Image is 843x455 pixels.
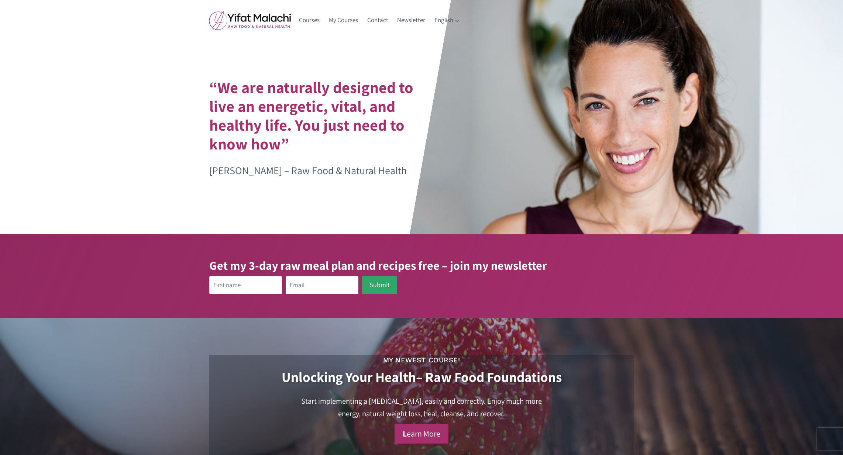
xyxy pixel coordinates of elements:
[362,11,393,29] a: Contact
[209,162,437,179] p: [PERSON_NAME] – Raw Food & Natural Health
[282,368,416,386] strong: Unlocking Your Health
[209,256,634,274] h3: Get my 3-day raw meal plan and recipes free – join my newsletter
[209,369,634,386] h2: – Raw Food Foundations
[295,11,464,29] nav: Primary Navigation
[395,424,448,444] a: Learn More
[209,355,634,365] h3: My Newest Course!
[434,15,460,25] span: English
[393,11,430,29] a: Newsletter
[324,11,363,29] a: My Courses
[292,395,551,420] h4: Start implementing a [MEDICAL_DATA], easily and correctly. Enjoy much more energy, natural weight...
[209,11,291,30] img: yifat_logo41_en.png
[403,428,407,439] strong: L
[362,276,397,294] button: Submit
[286,276,358,294] input: Email
[209,78,437,153] h1: “We are naturally designed to live an energetic, vital, and healthy life. You just need to know how”
[295,11,324,29] a: Courses
[209,276,282,294] input: First name
[430,11,464,29] a: English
